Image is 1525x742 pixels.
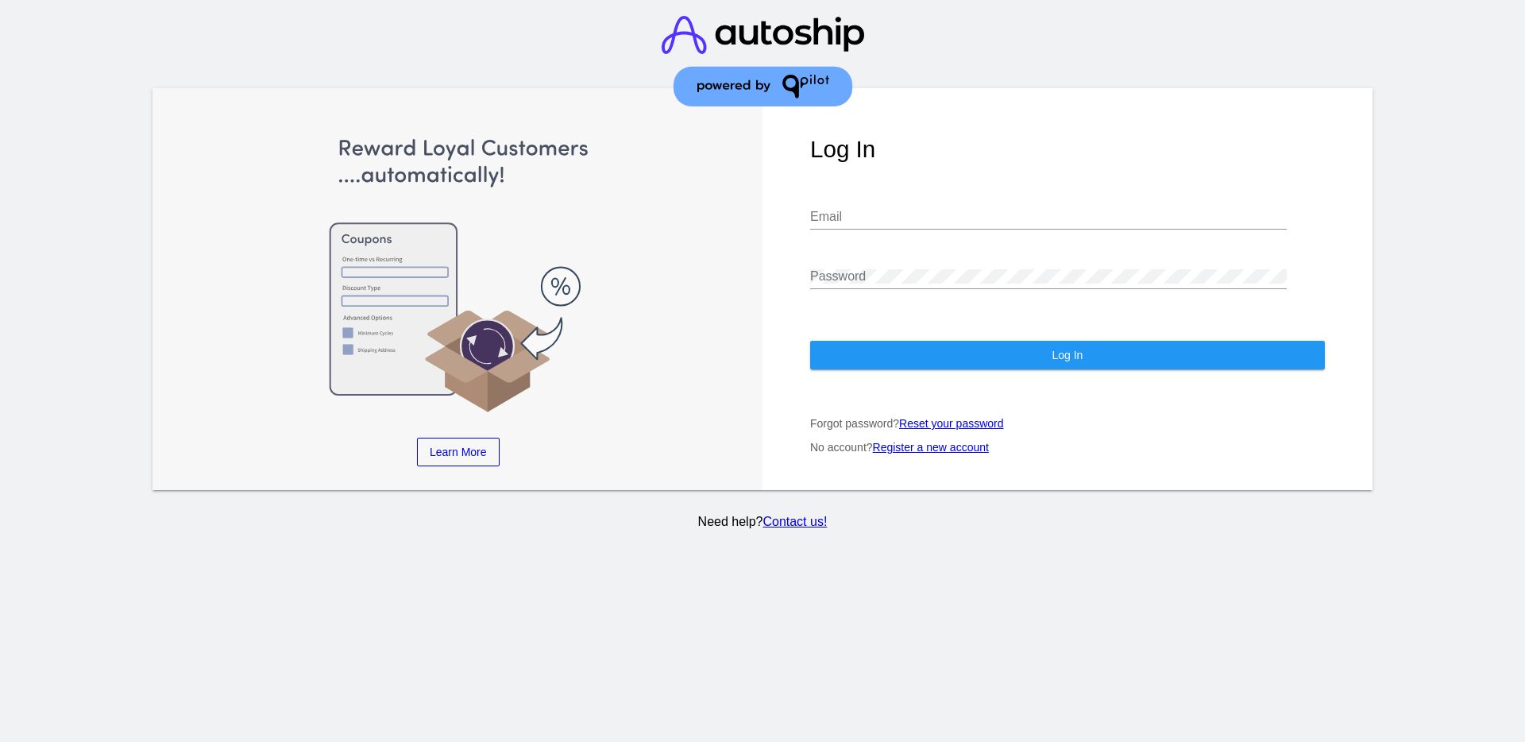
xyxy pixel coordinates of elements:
[810,341,1325,369] button: Log In
[417,438,500,466] a: Learn More
[899,417,1004,430] a: Reset your password
[150,515,1376,529] p: Need help?
[810,417,1325,430] p: Forgot password?
[810,210,1287,224] input: Email
[873,441,989,454] a: Register a new account
[430,446,487,458] span: Learn More
[810,441,1325,454] p: No account?
[201,136,716,414] img: Apply Coupons Automatically to Scheduled Orders with QPilot
[810,136,1325,163] h1: Log In
[1052,349,1083,361] span: Log In
[762,515,827,528] a: Contact us!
